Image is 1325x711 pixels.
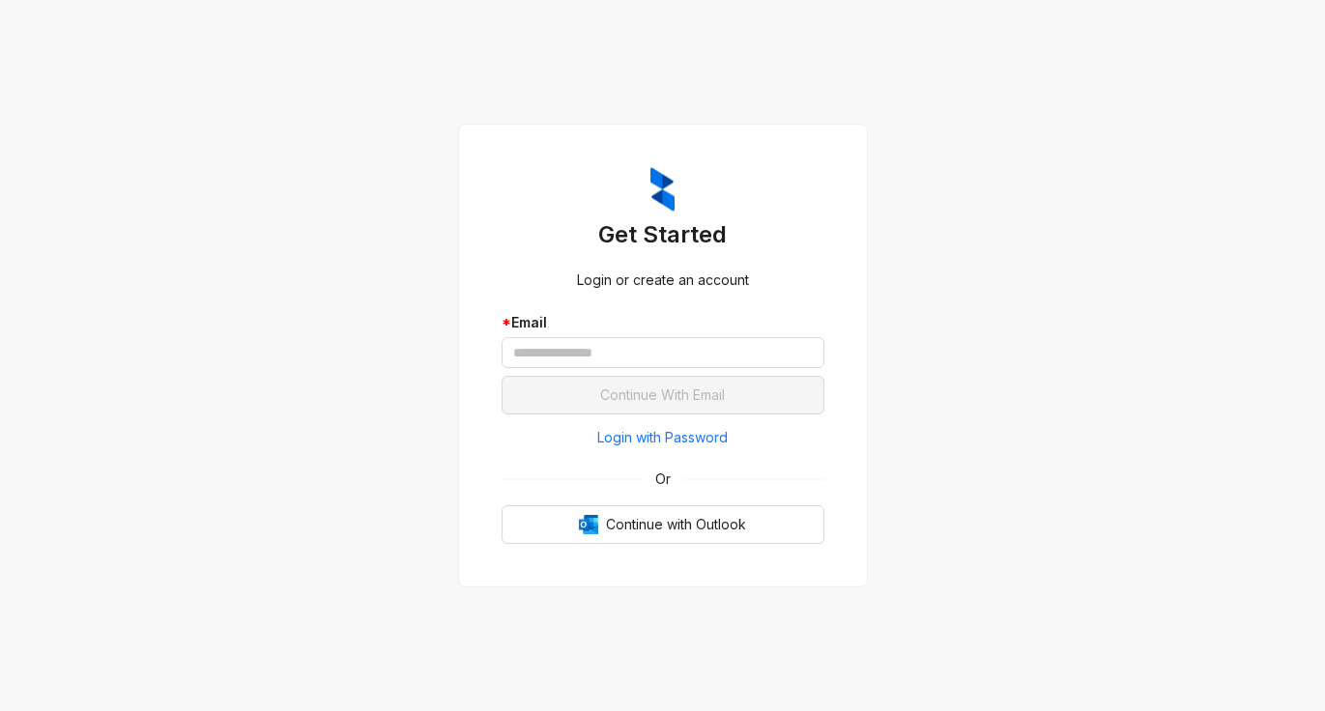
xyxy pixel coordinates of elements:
[502,219,824,250] h3: Get Started
[502,376,824,414] button: Continue With Email
[579,515,598,534] img: Outlook
[502,270,824,291] div: Login or create an account
[502,505,824,544] button: OutlookContinue with Outlook
[642,469,684,490] span: Or
[650,167,675,212] img: ZumaIcon
[606,514,746,535] span: Continue with Outlook
[502,312,824,333] div: Email
[502,422,824,453] button: Login with Password
[597,427,728,448] span: Login with Password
